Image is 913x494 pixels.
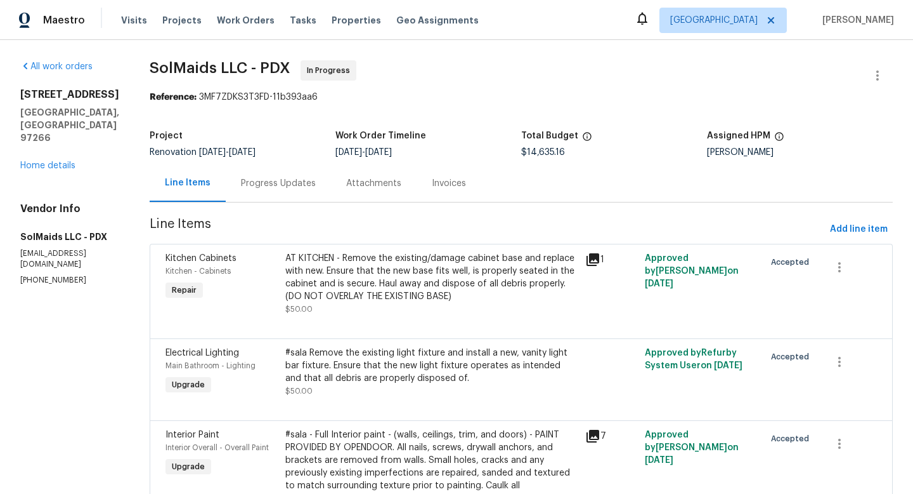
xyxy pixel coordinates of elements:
span: Maestro [43,14,85,27]
span: Properties [332,14,381,27]
span: Electrical Lighting [165,349,239,357]
span: Accepted [771,256,814,269]
div: AT KITCHEN - Remove the existing/damage cabinet base and replace with new. Ensure that the new ba... [285,252,578,303]
div: #sala Remove the existing light fixture and install a new, vanity light bar fixture. Ensure that ... [285,347,578,385]
span: Tasks [290,16,316,25]
span: Kitchen - Cabinets [165,267,231,275]
span: Accepted [771,432,814,445]
p: [EMAIL_ADDRESS][DOMAIN_NAME] [20,248,119,270]
span: [DATE] [229,148,256,157]
span: [DATE] [199,148,226,157]
span: $50.00 [285,305,313,313]
h5: Assigned HPM [707,131,770,140]
h5: [GEOGRAPHIC_DATA], [GEOGRAPHIC_DATA] 97266 [20,106,119,144]
div: Attachments [346,177,401,190]
span: $14,635.16 [521,148,565,157]
div: 3MF7ZDKS3T3FD-11b393aa6 [150,91,893,103]
h5: SolMaids LLC - PDX [20,230,119,243]
span: - [335,148,392,157]
div: Line Items [165,177,210,189]
span: Upgrade [167,378,210,391]
span: [DATE] [645,279,673,288]
div: [PERSON_NAME] [707,148,893,157]
span: Projects [162,14,202,27]
span: Renovation [150,148,256,157]
div: 7 [585,429,637,444]
div: Invoices [432,177,466,190]
button: Add line item [825,218,893,241]
span: Approved by [PERSON_NAME] on [645,431,739,465]
h5: Total Budget [521,131,578,140]
span: The hpm assigned to this work order. [774,131,784,148]
span: [DATE] [365,148,392,157]
span: Visits [121,14,147,27]
a: All work orders [20,62,93,71]
span: [PERSON_NAME] [817,14,894,27]
span: [DATE] [645,456,673,465]
h5: Work Order Timeline [335,131,426,140]
span: Add line item [830,222,888,237]
span: In Progress [307,64,355,77]
span: Work Orders [217,14,275,27]
b: Reference: [150,93,197,102]
span: [GEOGRAPHIC_DATA] [670,14,758,27]
span: Geo Assignments [396,14,479,27]
h5: Project [150,131,183,140]
span: $50.00 [285,387,313,395]
h4: Vendor Info [20,203,119,215]
span: - [199,148,256,157]
span: Upgrade [167,460,210,473]
span: Approved by Refurby System User on [645,349,742,370]
p: [PHONE_NUMBER] [20,275,119,286]
span: [DATE] [335,148,362,157]
span: The total cost of line items that have been proposed by Opendoor. This sum includes line items th... [582,131,592,148]
span: SolMaids LLC - PDX [150,60,290,76]
span: Main Bathroom - Lighting [165,362,256,370]
span: [DATE] [714,361,742,370]
h2: [STREET_ADDRESS] [20,88,119,101]
span: Approved by [PERSON_NAME] on [645,254,739,288]
span: Line Items [150,218,825,241]
span: Interior Overall - Overall Paint [165,444,269,451]
a: Home details [20,161,75,170]
div: Progress Updates [241,177,316,190]
span: Interior Paint [165,431,219,439]
span: Repair [167,284,202,297]
div: 1 [585,252,637,267]
span: Accepted [771,350,814,363]
span: Kitchen Cabinets [165,254,236,263]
